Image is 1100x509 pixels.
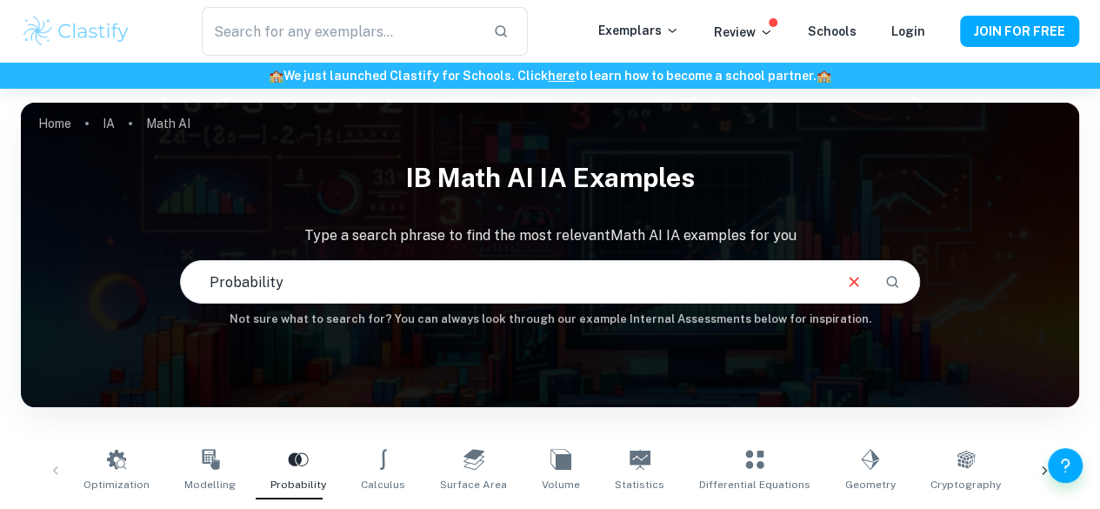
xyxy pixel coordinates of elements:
span: Statistics [615,477,664,492]
a: IA [103,111,115,136]
span: Surface Area [440,477,507,492]
span: Modelling [184,477,236,492]
span: Calculus [361,477,405,492]
span: Optimization [83,477,150,492]
input: E.g. voronoi diagrams, IBD candidates spread, music... [181,258,831,306]
h6: We just launched Clastify for Schools. Click to learn how to become a school partner. [3,66,1097,85]
p: Exemplars [598,21,679,40]
a: Home [38,111,71,136]
button: Clear [837,265,870,298]
span: Probability [270,477,326,492]
p: Type a search phrase to find the most relevant Math AI IA examples for you [21,225,1079,246]
a: here [548,69,575,83]
span: 🏫 [269,69,283,83]
p: Review [714,23,773,42]
p: Math AI [146,114,190,133]
button: Help and Feedback [1048,448,1083,483]
a: Schools [808,24,857,38]
button: JOIN FOR FREE [960,16,1079,47]
span: Cryptography [930,477,1001,492]
input: Search for any exemplars... [202,7,480,56]
span: Differential Equations [699,477,810,492]
button: Search [877,267,907,297]
h6: Not sure what to search for? You can always look through our example Internal Assessments below f... [21,311,1079,328]
span: 🏫 [817,69,831,83]
h1: IB Math AI IA examples [21,151,1079,204]
a: Login [891,24,925,38]
span: Geometry [845,477,896,492]
img: Clastify logo [21,14,131,49]
span: Volume [542,477,580,492]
